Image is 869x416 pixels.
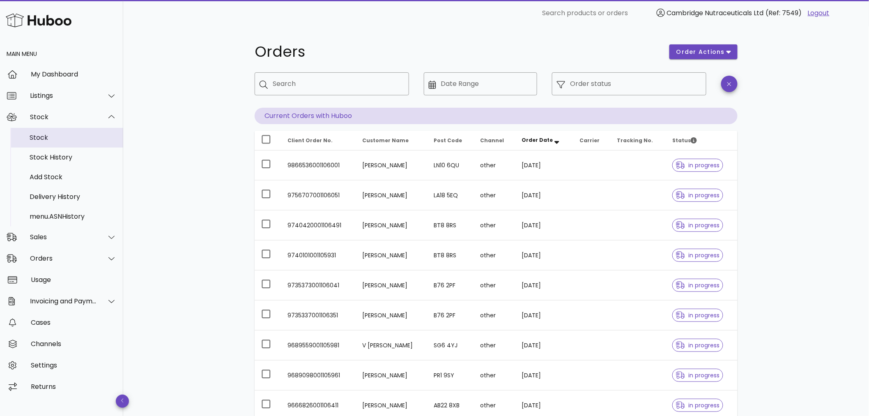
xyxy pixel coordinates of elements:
[434,137,462,144] span: Post Code
[281,330,356,361] td: 9689559001105981
[31,276,117,284] div: Usage
[356,131,428,150] th: Customer Name
[428,210,474,240] td: BT8 8RS
[676,252,720,258] span: in progress
[30,233,97,241] div: Sales
[30,173,117,181] div: Add Stock
[31,361,117,369] div: Settings
[672,137,697,144] span: Status
[356,180,428,210] td: [PERSON_NAME]
[428,131,474,150] th: Post Code
[30,254,97,262] div: Orders
[808,8,830,18] a: Logout
[474,361,515,391] td: other
[31,319,117,326] div: Cases
[363,137,409,144] span: Customer Name
[474,300,515,330] td: other
[676,162,720,168] span: in progress
[428,300,474,330] td: B76 2PF
[515,210,573,240] td: [DATE]
[356,300,428,330] td: [PERSON_NAME]
[617,137,653,144] span: Tracking No.
[287,137,333,144] span: Client Order No.
[480,137,504,144] span: Channel
[281,150,356,180] td: 9866536001106001
[30,297,97,305] div: Invoicing and Payments
[356,270,428,300] td: [PERSON_NAME]
[515,300,573,330] td: [DATE]
[356,361,428,391] td: [PERSON_NAME]
[281,180,356,210] td: 9756707001106051
[255,108,738,124] p: Current Orders with Huboo
[428,150,474,180] td: LN10 6QU
[676,48,725,56] span: order actions
[31,383,117,391] div: Returns
[281,300,356,330] td: 9735337001106351
[474,330,515,361] td: other
[474,240,515,270] td: other
[281,270,356,300] td: 9735373001106041
[676,372,720,378] span: in progress
[281,131,356,150] th: Client Order No.
[6,12,71,29] img: Huboo Logo
[611,131,666,150] th: Tracking No.
[474,270,515,300] td: other
[30,113,97,121] div: Stock
[515,330,573,361] td: [DATE]
[428,240,474,270] td: BT8 8RS
[356,240,428,270] td: [PERSON_NAME]
[255,44,660,59] h1: Orders
[428,330,474,361] td: SG6 4YJ
[356,210,428,240] td: [PERSON_NAME]
[676,282,720,288] span: in progress
[676,192,720,198] span: in progress
[281,240,356,270] td: 9740101001105931
[31,70,117,78] div: My Dashboard
[474,131,515,150] th: Channel
[281,210,356,240] td: 9740420001106491
[676,342,720,348] span: in progress
[666,131,738,150] th: Status
[515,180,573,210] td: [DATE]
[428,180,474,210] td: LA18 5EQ
[766,8,802,18] span: (Ref: 7549)
[474,210,515,240] td: other
[474,150,515,180] td: other
[356,150,428,180] td: [PERSON_NAME]
[31,340,117,348] div: Channels
[515,270,573,300] td: [DATE]
[356,330,428,361] td: V [PERSON_NAME]
[580,137,600,144] span: Carrier
[474,180,515,210] td: other
[669,44,738,59] button: order actions
[30,92,97,99] div: Listings
[428,270,474,300] td: B76 2PF
[667,8,764,18] span: Cambridge Nutraceuticals Ltd
[676,312,720,318] span: in progress
[515,240,573,270] td: [DATE]
[676,222,720,228] span: in progress
[515,361,573,391] td: [DATE]
[30,193,117,201] div: Delivery History
[676,402,720,408] span: in progress
[30,134,117,141] div: Stock
[515,131,573,150] th: Order Date: Sorted descending. Activate to remove sorting.
[573,131,611,150] th: Carrier
[522,136,553,143] span: Order Date
[281,361,356,391] td: 9689098001105961
[30,213,117,220] div: menu.ASNHistory
[428,361,474,391] td: PR1 9SY
[515,150,573,180] td: [DATE]
[30,153,117,161] div: Stock History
